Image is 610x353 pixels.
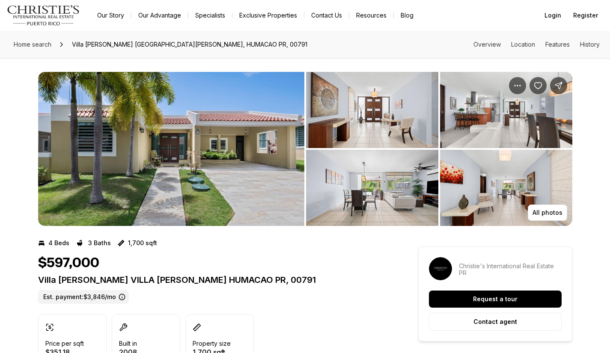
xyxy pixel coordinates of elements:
[473,296,518,303] p: Request a tour
[580,41,600,48] a: Skip to: History
[429,313,562,331] button: Contact agent
[128,240,157,246] p: 1,700 sqft
[45,340,84,347] p: Price per sqft
[530,77,547,94] button: Save Property: Villa Franca II VILLA FRANCA II
[14,41,51,48] span: Home search
[533,209,562,216] p: All photos
[545,41,570,48] a: Skip to: Features
[306,72,438,148] button: View image gallery
[440,72,572,148] button: View image gallery
[10,38,55,51] a: Home search
[429,291,562,308] button: Request a tour
[473,41,501,48] a: Skip to: Overview
[394,9,420,21] a: Blog
[550,77,567,94] button: Share Property: Villa Franca II VILLA FRANCA II
[306,150,438,226] button: View image gallery
[38,72,304,226] li: 1 of 7
[90,9,131,21] a: Our Story
[349,9,393,21] a: Resources
[539,7,566,24] button: Login
[440,150,572,226] button: View image gallery
[232,9,304,21] a: Exclusive Properties
[511,41,535,48] a: Skip to: Location
[193,340,231,347] p: Property size
[7,5,80,26] img: logo
[38,275,387,285] p: Villa [PERSON_NAME] VILLA [PERSON_NAME] HUMACAO PR, 00791
[38,72,572,226] div: Listing Photos
[88,240,111,246] p: 3 Baths
[306,72,572,226] li: 2 of 7
[38,72,304,226] button: View image gallery
[459,263,562,276] p: Christie's International Real Estate PR
[48,240,69,246] p: 4 Beds
[473,318,517,325] p: Contact agent
[568,7,603,24] button: Register
[509,77,526,94] button: Property options
[38,255,99,271] h1: $597,000
[528,205,567,221] button: All photos
[68,38,311,51] span: Villa [PERSON_NAME] [GEOGRAPHIC_DATA][PERSON_NAME], HUMACAO PR, 00791
[131,9,188,21] a: Our Advantage
[188,9,232,21] a: Specialists
[119,340,137,347] p: Built in
[304,9,349,21] button: Contact Us
[76,236,111,250] button: 3 Baths
[473,41,600,48] nav: Page section menu
[545,12,561,19] span: Login
[38,290,129,304] label: Est. payment: $3,846/mo
[573,12,598,19] span: Register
